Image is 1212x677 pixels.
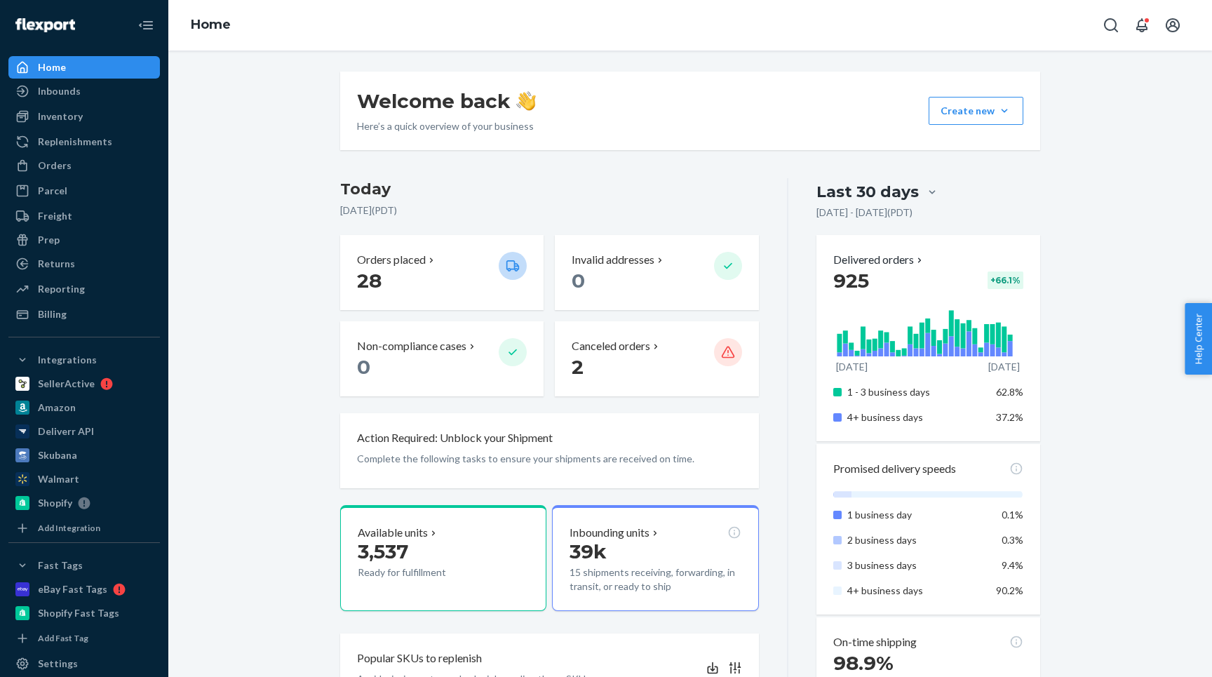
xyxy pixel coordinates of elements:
[1002,559,1023,571] span: 9.4%
[996,584,1023,596] span: 90.2%
[833,461,956,477] p: Promised delivery speeds
[833,269,869,293] span: 925
[8,396,160,419] a: Amazon
[572,269,585,293] span: 0
[8,492,160,514] a: Shopify
[570,539,607,563] span: 39k
[8,303,160,326] a: Billing
[132,11,160,39] button: Close Navigation
[8,554,160,577] button: Fast Tags
[38,282,85,296] div: Reporting
[358,525,428,541] p: Available units
[572,338,650,354] p: Canceled orders
[38,135,112,149] div: Replenishments
[847,508,985,522] p: 1 business day
[1097,11,1125,39] button: Open Search Box
[1128,11,1156,39] button: Open notifications
[191,17,231,32] a: Home
[8,630,160,647] a: Add Fast Tag
[996,386,1023,398] span: 62.8%
[816,206,913,220] p: [DATE] - [DATE] ( PDT )
[38,209,72,223] div: Freight
[847,584,985,598] p: 4+ business days
[38,353,97,367] div: Integrations
[8,229,160,251] a: Prep
[572,252,654,268] p: Invalid addresses
[38,448,77,462] div: Skubana
[1002,534,1023,546] span: 0.3%
[38,109,83,123] div: Inventory
[8,468,160,490] a: Walmart
[357,355,370,379] span: 0
[516,91,536,111] img: hand-wave emoji
[847,558,985,572] p: 3 business days
[180,5,242,46] ol: breadcrumbs
[555,321,758,396] button: Canceled orders 2
[8,154,160,177] a: Orders
[8,130,160,153] a: Replenishments
[8,105,160,128] a: Inventory
[555,235,758,310] button: Invalid addresses 0
[38,558,83,572] div: Fast Tags
[833,634,917,650] p: On-time shipping
[1002,509,1023,521] span: 0.1%
[38,424,94,438] div: Deliverr API
[8,602,160,624] a: Shopify Fast Tags
[38,496,72,510] div: Shopify
[38,257,75,271] div: Returns
[836,360,868,374] p: [DATE]
[996,411,1023,423] span: 37.2%
[357,430,553,446] p: Action Required: Unblock your Shipment
[38,632,88,644] div: Add Fast Tag
[38,184,67,198] div: Parcel
[357,452,742,466] p: Complete the following tasks to ensure your shipments are received on time.
[570,525,649,541] p: Inbounding units
[988,360,1020,374] p: [DATE]
[847,410,985,424] p: 4+ business days
[358,539,408,563] span: 3,537
[340,178,759,201] h3: Today
[357,338,466,354] p: Non-compliance cases
[38,606,119,620] div: Shopify Fast Tags
[552,505,758,612] button: Inbounding units39k15 shipments receiving, forwarding, in transit, or ready to ship
[572,355,584,379] span: 2
[8,420,160,443] a: Deliverr API
[38,472,79,486] div: Walmart
[8,578,160,601] a: eBay Fast Tags
[357,119,536,133] p: Here’s a quick overview of your business
[1185,303,1212,375] span: Help Center
[340,321,544,396] button: Non-compliance cases 0
[8,373,160,395] a: SellerActive
[38,159,72,173] div: Orders
[38,401,76,415] div: Amazon
[816,181,919,203] div: Last 30 days
[340,235,544,310] button: Orders placed 28
[8,205,160,227] a: Freight
[38,84,81,98] div: Inbounds
[340,203,759,217] p: [DATE] ( PDT )
[847,533,985,547] p: 2 business days
[8,56,160,79] a: Home
[38,522,100,534] div: Add Integration
[8,520,160,537] a: Add Integration
[988,272,1023,289] div: + 66.1 %
[38,657,78,671] div: Settings
[833,651,894,675] span: 98.9%
[358,565,487,579] p: Ready for fulfillment
[38,307,67,321] div: Billing
[357,252,426,268] p: Orders placed
[1159,11,1187,39] button: Open account menu
[357,269,382,293] span: 28
[38,377,95,391] div: SellerActive
[833,252,925,268] button: Delivered orders
[8,349,160,371] button: Integrations
[8,180,160,202] a: Parcel
[929,97,1023,125] button: Create new
[847,385,985,399] p: 1 - 3 business days
[340,505,546,612] button: Available units3,537Ready for fulfillment
[38,233,60,247] div: Prep
[570,565,741,594] p: 15 shipments receiving, forwarding, in transit, or ready to ship
[38,582,107,596] div: eBay Fast Tags
[357,650,482,666] p: Popular SKUs to replenish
